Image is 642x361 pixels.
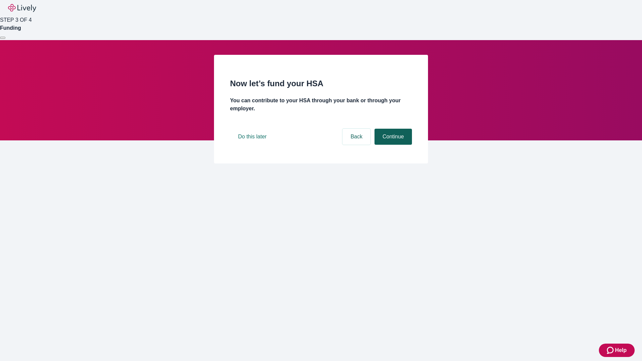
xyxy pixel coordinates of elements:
button: Do this later [230,129,275,145]
button: Continue [374,129,412,145]
h4: You can contribute to your HSA through your bank or through your employer. [230,97,412,113]
span: Help [615,346,627,354]
svg: Zendesk support icon [607,346,615,354]
img: Lively [8,4,36,12]
button: Back [342,129,370,145]
h2: Now let’s fund your HSA [230,78,412,90]
button: Zendesk support iconHelp [599,344,635,357]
